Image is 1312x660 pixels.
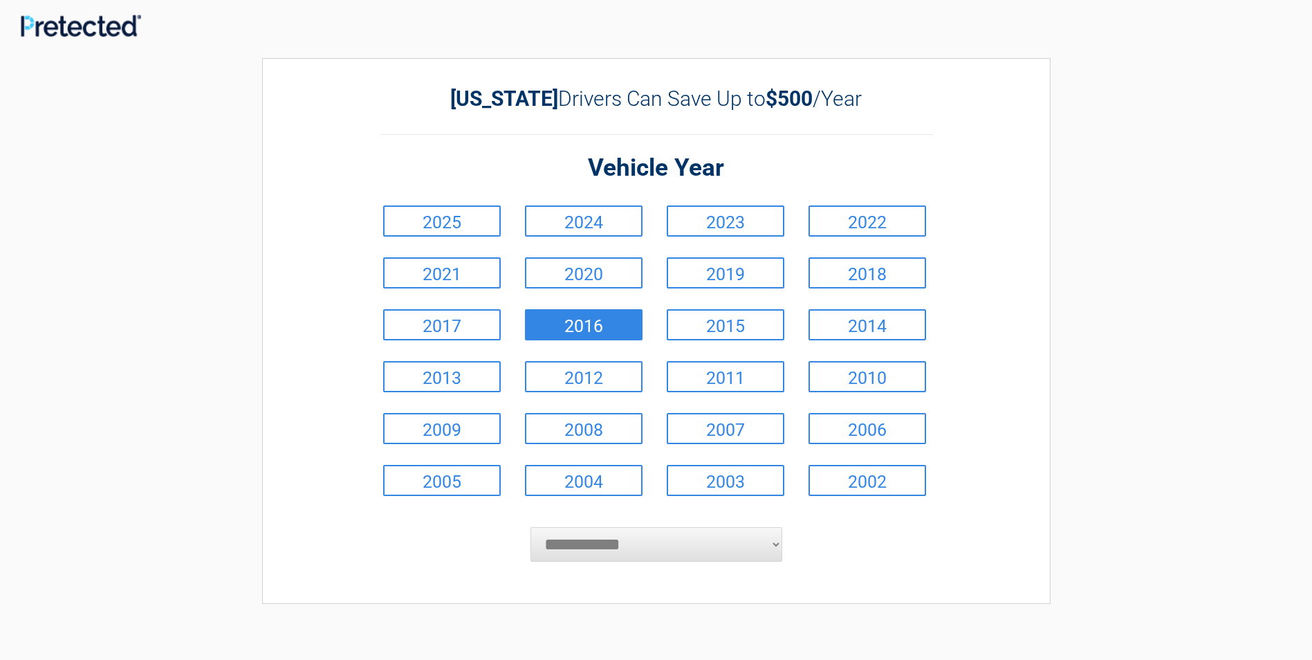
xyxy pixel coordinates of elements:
[809,257,926,288] a: 2018
[667,413,784,444] a: 2007
[525,361,643,392] a: 2012
[525,205,643,237] a: 2024
[383,309,501,340] a: 2017
[383,205,501,237] a: 2025
[383,361,501,392] a: 2013
[383,413,501,444] a: 2009
[667,465,784,496] a: 2003
[809,309,926,340] a: 2014
[525,413,643,444] a: 2008
[525,257,643,288] a: 2020
[667,309,784,340] a: 2015
[380,152,933,185] h2: Vehicle Year
[21,15,141,36] img: Main Logo
[809,361,926,392] a: 2010
[667,257,784,288] a: 2019
[667,205,784,237] a: 2023
[809,413,926,444] a: 2006
[525,309,643,340] a: 2016
[766,86,813,111] b: $500
[380,86,933,111] h2: Drivers Can Save Up to /Year
[525,465,643,496] a: 2004
[383,465,501,496] a: 2005
[450,86,558,111] b: [US_STATE]
[809,205,926,237] a: 2022
[667,361,784,392] a: 2011
[383,257,501,288] a: 2021
[809,465,926,496] a: 2002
